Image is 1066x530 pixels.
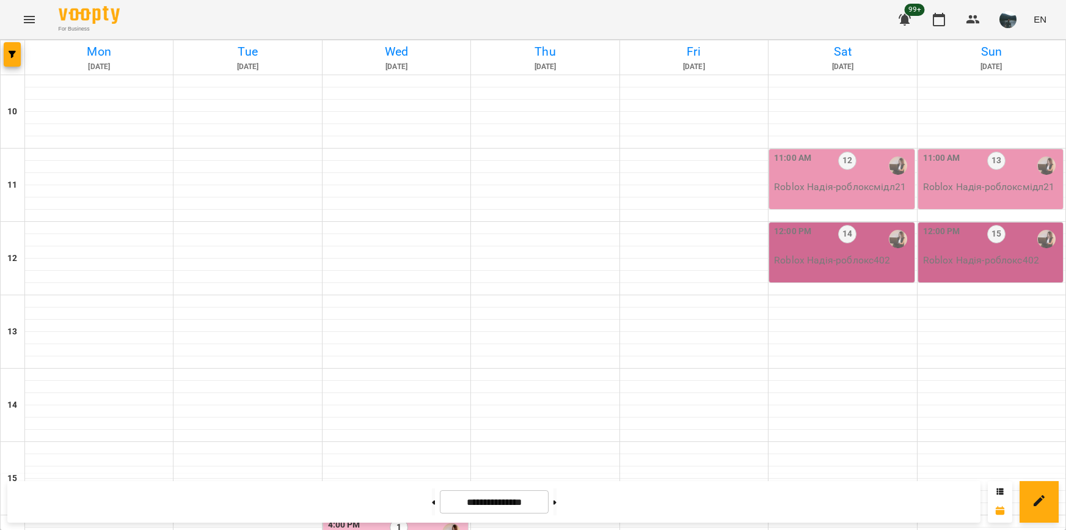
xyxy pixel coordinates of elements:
label: 13 [987,152,1006,170]
label: 12 [838,152,856,170]
img: Надія Шрай [889,156,907,175]
label: 14 [838,225,856,243]
h6: 11 [7,179,17,192]
p: Roblox Надія - роблоксмідл21 [923,180,1061,194]
button: EN [1029,8,1051,31]
h6: 13 [7,325,17,339]
span: 99+ [905,4,925,16]
h6: [DATE] [473,61,617,73]
img: Надія Шрай [1037,230,1056,248]
p: Roblox Надія - роблокс402 [774,253,911,268]
h6: [DATE] [770,61,914,73]
h6: [DATE] [27,61,171,73]
span: EN [1034,13,1046,26]
h6: Tue [175,42,319,61]
h6: 12 [7,252,17,265]
img: Voopty Logo [59,6,120,24]
h6: [DATE] [919,61,1064,73]
span: For Business [59,25,120,33]
h6: Sun [919,42,1064,61]
h6: 10 [7,105,17,119]
h6: Mon [27,42,171,61]
img: Надія Шрай [889,230,907,248]
label: 11:00 AM [923,152,960,165]
h6: 14 [7,399,17,412]
button: Menu [15,5,44,34]
p: Roblox Надія - роблоксмідл21 [774,180,911,194]
h6: [DATE] [175,61,319,73]
label: 15 [987,225,1006,243]
label: 12:00 PM [774,225,811,238]
p: Roblox Надія - роблокс402 [923,253,1061,268]
h6: Thu [473,42,617,61]
h6: Sat [770,42,914,61]
h6: [DATE] [622,61,766,73]
img: aa1b040b8dd0042f4e09f431b6c9ed0a.jpeg [999,11,1017,28]
h6: Wed [324,42,469,61]
label: 12:00 PM [923,225,960,238]
label: 11:00 AM [774,152,811,165]
h6: [DATE] [324,61,469,73]
h6: 15 [7,472,17,485]
img: Надія Шрай [1037,156,1056,175]
h6: Fri [622,42,766,61]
